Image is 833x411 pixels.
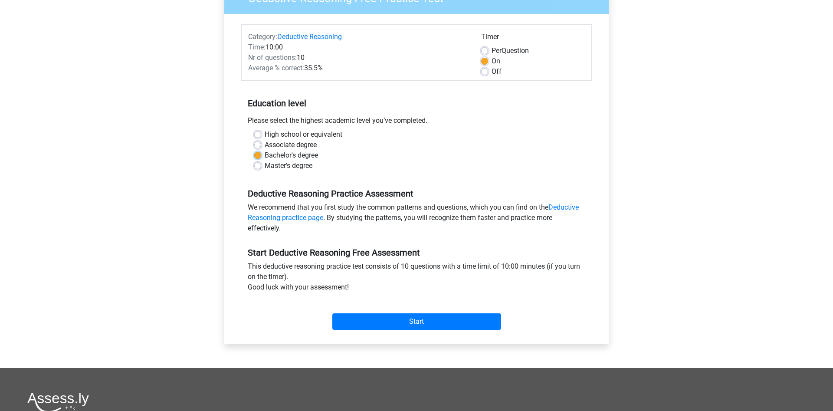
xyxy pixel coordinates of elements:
div: 10 [242,53,475,63]
div: 35.5% [242,63,475,73]
label: Question [492,46,529,56]
div: Please select the highest academic level you’ve completed. [241,115,592,129]
span: Category: [248,33,277,41]
label: Off [492,66,502,77]
label: High school or equivalent [265,129,342,140]
span: Time: [248,43,266,51]
div: We recommend that you first study the common patterns and questions, which you can find on the . ... [241,202,592,237]
label: Associate degree [265,140,317,150]
span: Per [492,46,502,55]
h5: Deductive Reasoning Practice Assessment [248,188,585,199]
div: This deductive reasoning practice test consists of 10 questions with a time limit of 10:00 minute... [241,261,592,296]
h5: Education level [248,95,585,112]
h5: Start Deductive Reasoning Free Assessment [248,247,585,258]
label: Master's degree [265,161,312,171]
span: Nr of questions: [248,53,297,62]
label: On [492,56,500,66]
div: 10:00 [242,42,475,53]
a: Deductive Reasoning [277,33,342,41]
span: Average % correct: [248,64,304,72]
label: Bachelor's degree [265,150,318,161]
input: Start [332,313,501,330]
div: Timer [481,32,585,46]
